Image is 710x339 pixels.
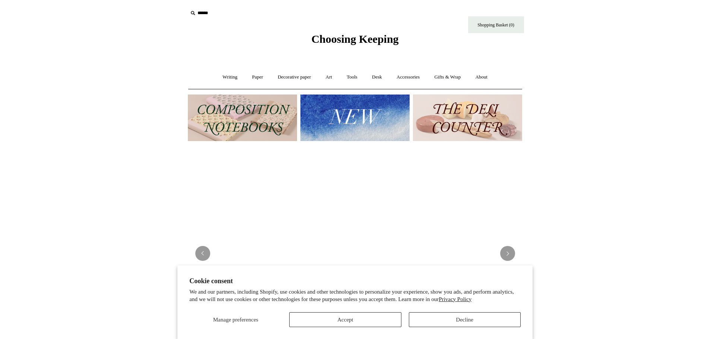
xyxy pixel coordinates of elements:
button: Accept [289,312,401,327]
button: Next [500,246,515,261]
a: Choosing Keeping [311,39,398,44]
a: Gifts & Wrap [427,67,467,87]
a: Writing [216,67,244,87]
button: Previous [195,246,210,261]
h2: Cookie consent [189,277,521,285]
img: 202302 Composition ledgers.jpg__PID:69722ee6-fa44-49dd-a067-31375e5d54ec [188,95,297,141]
button: Decline [409,312,521,327]
a: Decorative paper [271,67,318,87]
a: Art [319,67,339,87]
a: Privacy Policy [439,296,471,302]
a: Shopping Basket (0) [468,16,524,33]
span: Choosing Keeping [311,33,398,45]
img: The Deli Counter [413,95,522,141]
button: Manage preferences [189,312,282,327]
a: Tools [340,67,364,87]
a: About [468,67,494,87]
a: Accessories [390,67,426,87]
a: Paper [245,67,270,87]
a: Desk [365,67,389,87]
p: We and our partners, including Shopify, use cookies and other technologies to personalize your ex... [189,288,521,303]
img: New.jpg__PID:f73bdf93-380a-4a35-bcfe-7823039498e1 [300,95,410,141]
span: Manage preferences [213,317,258,323]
